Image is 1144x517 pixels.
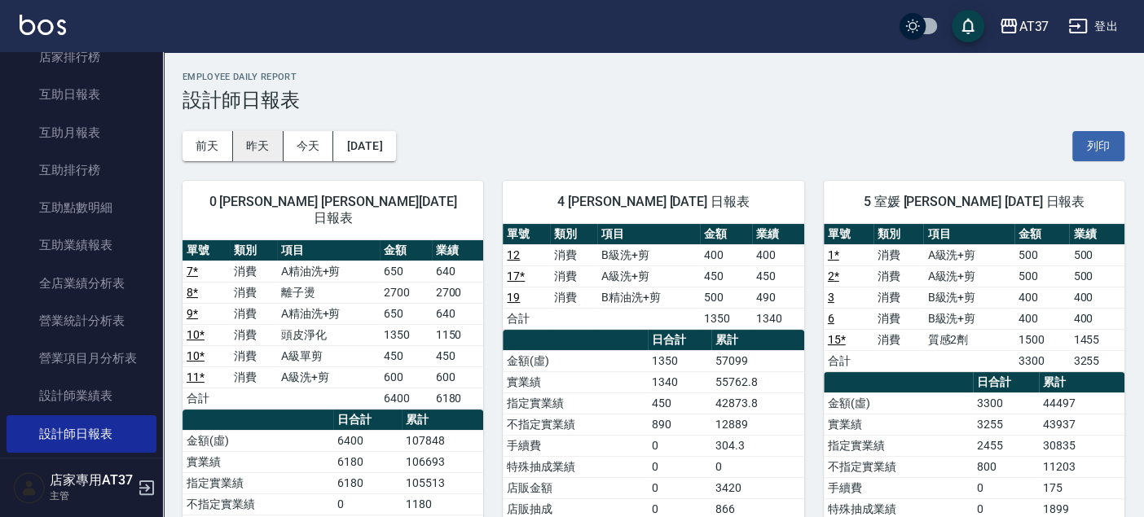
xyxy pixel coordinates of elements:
td: 650 [380,261,432,282]
th: 單號 [503,224,550,245]
th: 項目 [923,224,1014,245]
td: 400 [1014,308,1070,329]
td: 400 [700,244,752,265]
td: 離子燙 [277,282,380,303]
td: 1350 [700,308,752,329]
td: 消費 [873,308,923,329]
td: 600 [380,366,432,388]
td: 6400 [380,388,432,409]
td: 消費 [873,329,923,350]
span: 0 [PERSON_NAME] [PERSON_NAME][DATE] 日報表 [202,194,464,226]
td: B級洗+剪 [923,287,1014,308]
td: 2700 [432,282,484,303]
button: 今天 [284,131,334,161]
td: 店販金額 [503,477,647,498]
td: 400 [1069,287,1124,308]
td: A級洗+剪 [597,265,700,287]
button: 登出 [1062,11,1124,42]
td: 500 [1069,244,1124,265]
td: 6400 [333,430,402,451]
span: 4 [PERSON_NAME] [DATE] 日報表 [522,194,784,210]
td: 消費 [230,345,277,366]
td: 500 [1014,244,1070,265]
img: Person [13,471,46,504]
td: B級洗+剪 [923,308,1014,329]
td: 57099 [711,350,804,371]
button: 昨天 [233,131,284,161]
td: 450 [380,345,432,366]
td: 400 [1014,287,1070,308]
table: a dense table [503,224,803,330]
td: 42873.8 [711,392,804,414]
td: 消費 [873,265,923,287]
td: 450 [752,265,804,287]
td: 3300 [973,392,1039,414]
th: 金額 [1014,224,1070,245]
a: 全店業績分析表 [7,265,156,302]
a: 6 [828,312,834,325]
button: 前天 [183,131,233,161]
td: 0 [648,435,711,456]
td: 消費 [550,265,597,287]
td: 合計 [183,388,230,409]
th: 累計 [711,330,804,351]
table: a dense table [824,224,1124,372]
td: 消費 [550,287,597,308]
td: A級洗+剪 [277,366,380,388]
td: 合計 [824,350,873,371]
td: 金額(虛) [183,430,333,451]
td: 手續費 [503,435,647,456]
td: 2455 [973,435,1039,456]
th: 日合計 [648,330,711,351]
a: 營業統計分析表 [7,302,156,340]
td: 107848 [402,430,483,451]
td: 400 [752,244,804,265]
a: 互助排行榜 [7,151,156,189]
a: 店家排行榜 [7,38,156,76]
h3: 設計師日報表 [183,89,1124,112]
td: 400 [1069,308,1124,329]
td: 3420 [711,477,804,498]
a: 設計師日報表 [7,415,156,453]
p: 主管 [50,489,133,503]
td: 消費 [873,244,923,265]
td: 3300 [1014,350,1070,371]
div: AT37 [1019,16,1049,37]
th: 金額 [380,240,432,261]
td: 0 [973,477,1039,498]
td: 3255 [973,414,1039,435]
td: A級洗+剪 [923,265,1014,287]
a: 3 [828,291,834,304]
a: 互助業績報表 [7,226,156,264]
td: A級單剪 [277,345,380,366]
td: A精油洗+剪 [277,303,380,324]
th: 金額 [700,224,752,245]
td: 0 [333,493,402,515]
th: 日合計 [333,410,402,431]
td: A精油洗+剪 [277,261,380,282]
td: 特殊抽成業績 [503,456,647,477]
td: 1455 [1069,329,1124,350]
td: 0 [648,456,711,477]
td: 消費 [230,324,277,345]
td: 1350 [380,324,432,345]
td: 頭皮淨化 [277,324,380,345]
th: 單號 [183,240,230,261]
td: 1340 [752,308,804,329]
td: 消費 [230,303,277,324]
button: AT37 [992,10,1055,43]
td: A級洗+剪 [923,244,1014,265]
th: 項目 [277,240,380,261]
a: 12 [507,248,520,261]
button: [DATE] [333,131,395,161]
td: 2700 [380,282,432,303]
td: 1500 [1014,329,1070,350]
td: 質感2劑 [923,329,1014,350]
td: 金額(虛) [824,392,973,414]
td: 105513 [402,472,483,493]
td: 實業績 [824,414,973,435]
td: 金額(虛) [503,350,647,371]
td: 890 [648,414,711,435]
td: 消費 [230,282,277,303]
td: 0 [648,477,711,498]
